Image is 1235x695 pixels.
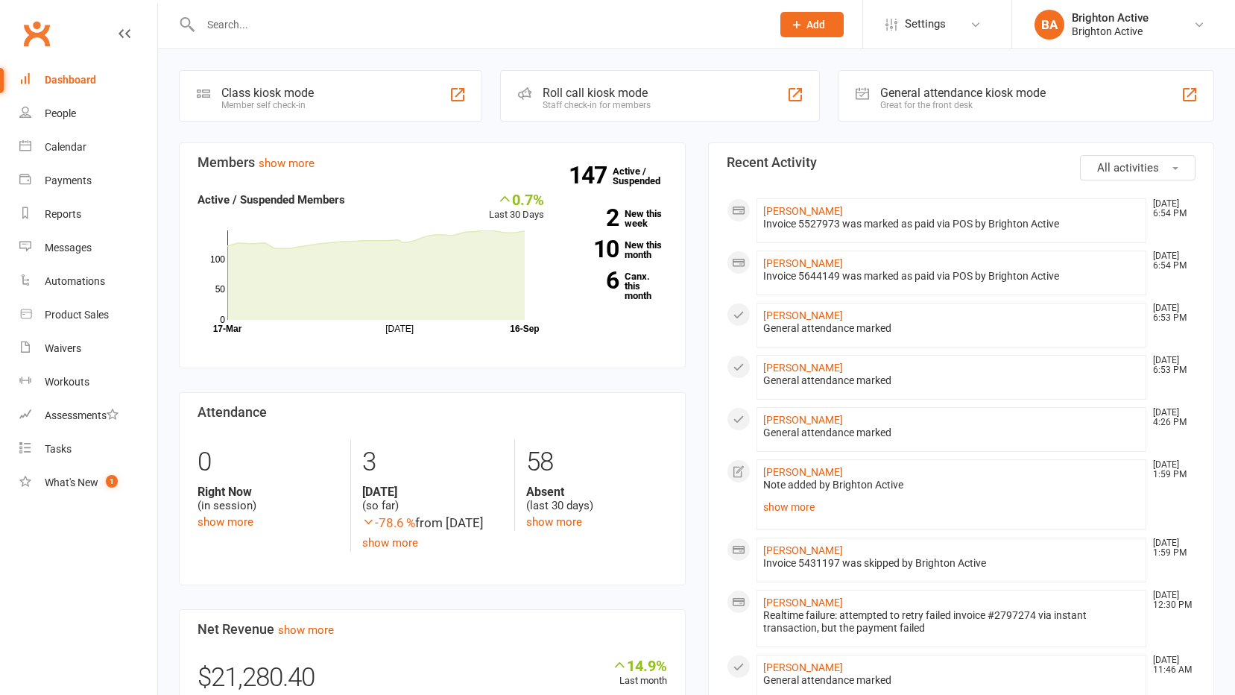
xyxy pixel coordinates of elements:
a: Messages [19,231,157,265]
a: [PERSON_NAME] [763,205,843,217]
div: Staff check-in for members [543,100,651,110]
a: Payments [19,164,157,198]
time: [DATE] 6:54 PM [1146,251,1195,271]
a: Assessments [19,399,157,433]
div: Invoice 5644149 was marked as paid via POS by Brighton Active [763,270,1140,283]
time: [DATE] 6:54 PM [1146,199,1195,218]
a: [PERSON_NAME] [763,257,843,269]
a: What's New1 [19,466,157,500]
strong: 10 [566,238,619,260]
a: [PERSON_NAME] [763,661,843,673]
span: Add [806,19,825,31]
div: Product Sales [45,309,109,321]
time: [DATE] 1:59 PM [1146,460,1195,479]
div: 3 [362,440,503,485]
button: All activities [1080,155,1195,180]
div: Reports [45,208,81,220]
div: General attendance marked [763,374,1140,387]
div: Invoice 5527973 was marked as paid via POS by Brighton Active [763,218,1140,230]
time: [DATE] 12:30 PM [1146,591,1195,610]
span: Settings [905,7,946,41]
a: [PERSON_NAME] [763,597,843,608]
strong: 2 [566,207,619,229]
a: Waivers [19,332,157,365]
div: 58 [526,440,667,485]
button: Add [780,12,844,37]
a: 147Active / Suspended [613,155,678,197]
div: Last 30 Days [489,191,544,223]
strong: Absent [526,485,667,499]
div: Roll call kiosk mode [543,86,651,100]
div: Invoice 5431197 was skipped by Brighton Active [763,557,1140,570]
a: Product Sales [19,298,157,332]
h3: Recent Activity [727,155,1196,170]
div: General attendance marked [763,674,1140,687]
time: [DATE] 6:53 PM [1146,356,1195,375]
strong: 6 [566,269,619,292]
a: Dashboard [19,63,157,97]
a: show more [526,515,582,529]
div: Brighton Active [1072,11,1149,25]
a: 6Canx. this month [566,271,667,301]
a: 2New this week [566,209,667,228]
h3: Net Revenue [198,622,667,637]
a: [PERSON_NAME] [763,362,843,374]
span: 1 [106,475,118,488]
a: [PERSON_NAME] [763,466,843,478]
input: Search... [196,14,761,35]
time: [DATE] 11:46 AM [1146,655,1195,675]
a: People [19,97,157,130]
time: [DATE] 1:59 PM [1146,538,1195,558]
div: (so far) [362,485,503,513]
div: Automations [45,275,105,287]
time: [DATE] 6:53 PM [1146,304,1195,323]
div: (in session) [198,485,339,513]
div: Waivers [45,342,81,354]
div: Last month [612,657,667,689]
div: Great for the front desk [880,100,1046,110]
a: 10New this month [566,240,667,260]
div: Class kiosk mode [221,86,314,100]
strong: 147 [569,164,613,186]
a: Automations [19,265,157,298]
div: Realtime failure: attempted to retry failed invoice #2797274 via instant transaction, but the pay... [763,609,1140,635]
a: Calendar [19,130,157,164]
h3: Attendance [198,405,667,420]
a: show more [362,536,418,550]
div: 14.9% [612,657,667,673]
a: show more [198,515,253,529]
span: All activities [1097,161,1159,174]
time: [DATE] 4:26 PM [1146,408,1195,427]
div: People [45,107,76,119]
div: BA [1035,10,1064,40]
strong: Active / Suspended Members [198,193,345,207]
div: Payments [45,174,92,186]
span: -78.6 % [362,515,415,530]
a: Workouts [19,365,157,399]
div: 0.7% [489,191,544,207]
a: Reports [19,198,157,231]
a: [PERSON_NAME] [763,309,843,321]
div: Dashboard [45,74,96,86]
a: [PERSON_NAME] [763,544,843,556]
div: 0 [198,440,339,485]
div: (last 30 days) [526,485,667,513]
a: show more [259,157,315,170]
div: General attendance marked [763,322,1140,335]
a: Tasks [19,433,157,466]
div: General attendance kiosk mode [880,86,1046,100]
div: Member self check-in [221,100,314,110]
a: show more [763,497,1140,518]
div: What's New [45,477,98,488]
div: Workouts [45,376,89,388]
strong: Right Now [198,485,339,499]
div: Brighton Active [1072,25,1149,38]
div: from [DATE] [362,513,503,533]
div: Messages [45,242,92,254]
a: show more [278,623,334,637]
strong: [DATE] [362,485,503,499]
div: General attendance marked [763,427,1140,439]
h3: Members [198,155,667,170]
a: Clubworx [18,15,55,52]
div: Assessments [45,409,119,421]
